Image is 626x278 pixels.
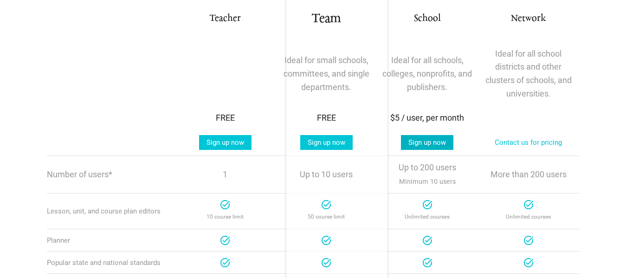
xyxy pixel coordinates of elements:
[47,207,174,215] div: Lesson, unit, and course plan editors
[281,54,372,94] p: Ideal for small schools, committees, and single departments.
[483,168,574,181] p: More than 200 users
[180,12,271,26] h3: Teacher
[487,135,569,150] a: Contact us for pricing
[382,210,472,224] p: Unlimited courses
[281,210,372,224] p: 50 course limit
[483,47,574,101] p: Ideal for all school districts and other clusters of schools, and universities.
[47,236,174,245] div: Planner
[483,210,574,224] p: Unlimited courses
[47,170,174,179] p: Number of users*
[382,111,472,125] div: $5 / user, per month
[281,11,372,27] h1: Team
[300,135,353,150] a: Sign up now
[281,168,372,181] p: Up to 10 users
[180,210,271,224] p: 10 course limit
[382,12,472,26] h3: School
[401,135,453,150] a: Sign up now
[199,135,252,150] a: Sign up now
[180,168,271,181] p: 1
[483,12,574,26] h3: Network
[399,175,456,188] span: Minimum 10 users
[281,111,372,125] div: FREE
[382,161,472,188] p: Up to 200 users
[382,54,472,94] p: Ideal for all schools, colleges, nonprofits, and publishers.
[180,111,271,125] div: FREE
[47,259,174,267] div: Popular state and national standards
